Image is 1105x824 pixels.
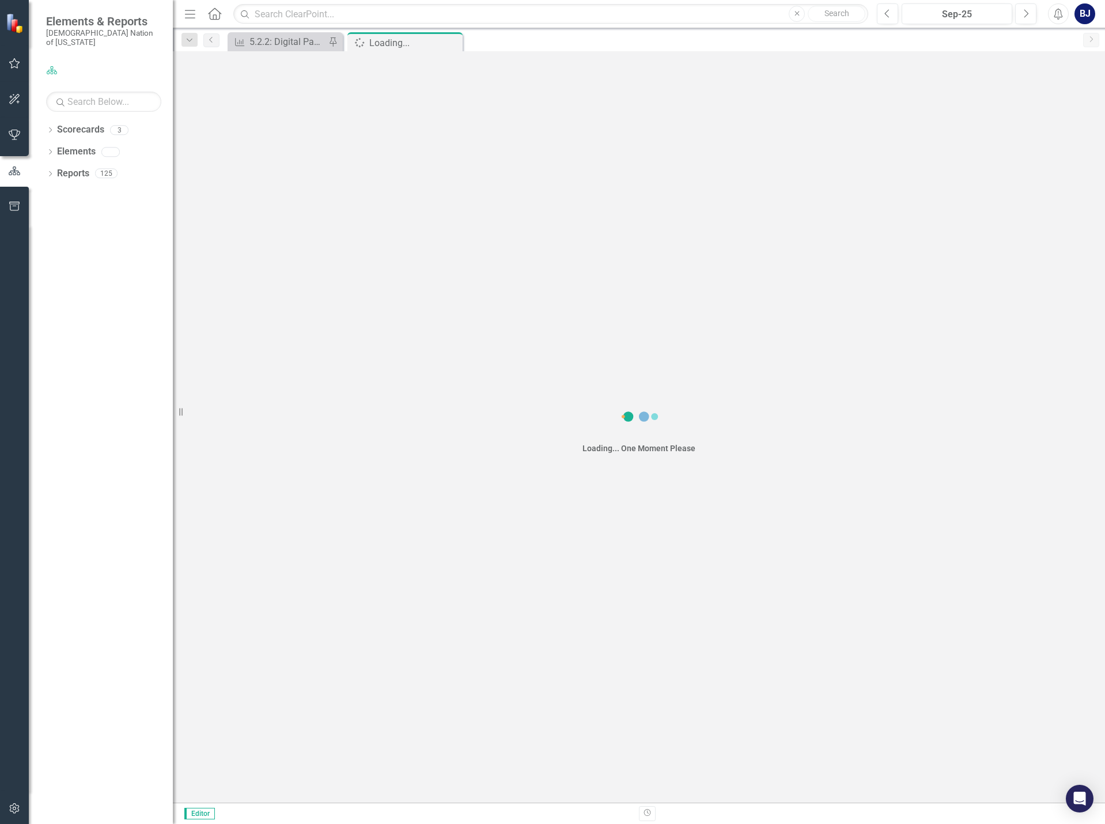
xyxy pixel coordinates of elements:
a: 5.2.2: Digital Payments KPIs [230,35,326,49]
div: Sep-25 [906,7,1008,21]
div: Loading... [369,36,460,50]
a: Elements [57,145,96,158]
img: ClearPoint Strategy [6,13,26,33]
a: Reports [57,167,89,180]
div: 3 [110,125,128,135]
div: Open Intercom Messenger [1066,785,1093,812]
input: Search ClearPoint... [233,4,868,24]
button: BJ [1074,3,1095,24]
a: Scorecards [57,123,104,137]
button: Sep-25 [902,3,1012,24]
div: 125 [95,169,118,179]
div: Loading... One Moment Please [582,443,695,454]
button: Search [808,6,865,22]
span: Search [824,9,849,18]
input: Search Below... [46,92,161,112]
small: [DEMOGRAPHIC_DATA] Nation of [US_STATE] [46,28,161,47]
span: Editor [184,808,215,819]
span: Elements & Reports [46,14,161,28]
div: 5.2.2: Digital Payments KPIs [249,35,326,49]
